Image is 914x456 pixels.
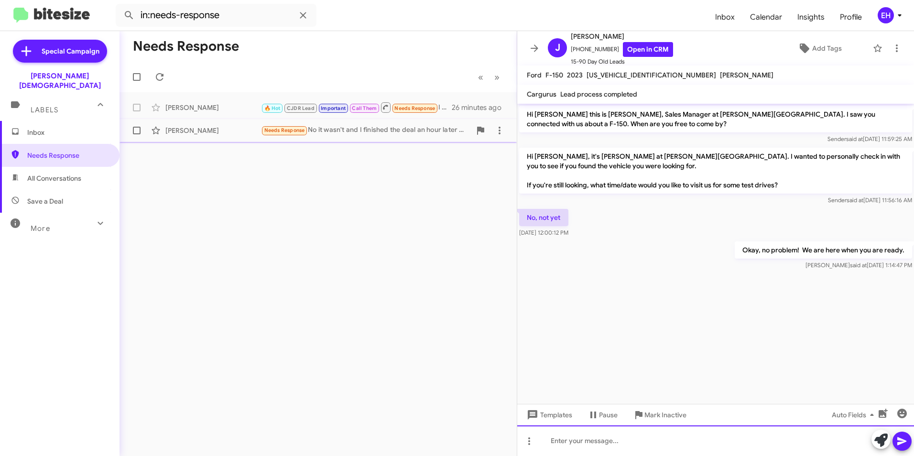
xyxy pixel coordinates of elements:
span: Cargurus [527,90,556,98]
span: 15-90 Day Old Leads [571,57,673,66]
span: Needs Response [264,127,305,133]
span: « [478,71,483,83]
span: 🔥 Hot [264,105,281,111]
span: [US_VEHICLE_IDENTIFICATION_NUMBER] [587,71,716,79]
span: [DATE] 12:00:12 PM [519,229,568,236]
div: No it wasn't and I finished the deal an hour later at [GEOGRAPHIC_DATA] and jeep [261,125,471,136]
button: Mark Inactive [625,406,694,423]
span: Call Them [352,105,377,111]
span: said at [846,135,863,142]
span: All Conversations [27,174,81,183]
button: EH [870,7,903,23]
p: Hi [PERSON_NAME], it's [PERSON_NAME] at [PERSON_NAME][GEOGRAPHIC_DATA]. I wanted to personally ch... [519,148,912,194]
span: 2023 [567,71,583,79]
a: Open in CRM [623,42,673,57]
input: Search [116,4,316,27]
div: [PERSON_NAME] [165,103,261,112]
h1: Needs Response [133,39,239,54]
div: 26 minutes ago [452,103,509,112]
button: Previous [472,67,489,87]
a: Inbox [707,3,742,31]
button: Pause [580,406,625,423]
span: Special Campaign [42,46,99,56]
span: [PERSON_NAME] [720,71,773,79]
span: F-150 [545,71,563,79]
div: [PERSON_NAME] [165,126,261,135]
span: [PHONE_NUMBER] [571,42,673,57]
span: » [494,71,500,83]
span: Pause [599,406,618,423]
span: [PERSON_NAME] [571,31,673,42]
button: Templates [517,406,580,423]
span: Inbox [27,128,109,137]
span: More [31,224,50,233]
button: Add Tags [771,40,868,57]
span: Mark Inactive [644,406,686,423]
span: Sender [DATE] 11:56:16 AM [828,196,912,204]
p: Hi [PERSON_NAME] this is [PERSON_NAME], Sales Manager at [PERSON_NAME][GEOGRAPHIC_DATA]. I saw yo... [519,106,912,132]
button: Auto Fields [824,406,885,423]
span: Templates [525,406,572,423]
span: CJDR Lead [287,105,315,111]
a: Insights [790,3,832,31]
span: Auto Fields [832,406,878,423]
span: said at [847,196,863,204]
nav: Page navigation example [473,67,505,87]
button: Next [489,67,505,87]
span: Needs Response [394,105,435,111]
span: [PERSON_NAME] [DATE] 1:14:47 PM [805,261,912,269]
span: Ford [527,71,542,79]
a: Calendar [742,3,790,31]
span: Sender [DATE] 11:59:25 AM [827,135,912,142]
p: Okay, no problem! We are here when you are ready. [735,241,912,259]
p: No, not yet [519,209,568,226]
span: Add Tags [812,40,842,57]
span: Save a Deal [27,196,63,206]
a: Special Campaign [13,40,107,63]
span: Important [321,105,346,111]
span: J [555,40,560,55]
span: Lead process completed [560,90,637,98]
a: Profile [832,3,870,31]
span: Labels [31,106,58,114]
div: I told him I don't need a new truck at all so I wanted the best offer or I'm just gonna stick wit... [261,101,452,113]
span: said at [850,261,867,269]
span: Needs Response [27,151,109,160]
div: EH [878,7,894,23]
